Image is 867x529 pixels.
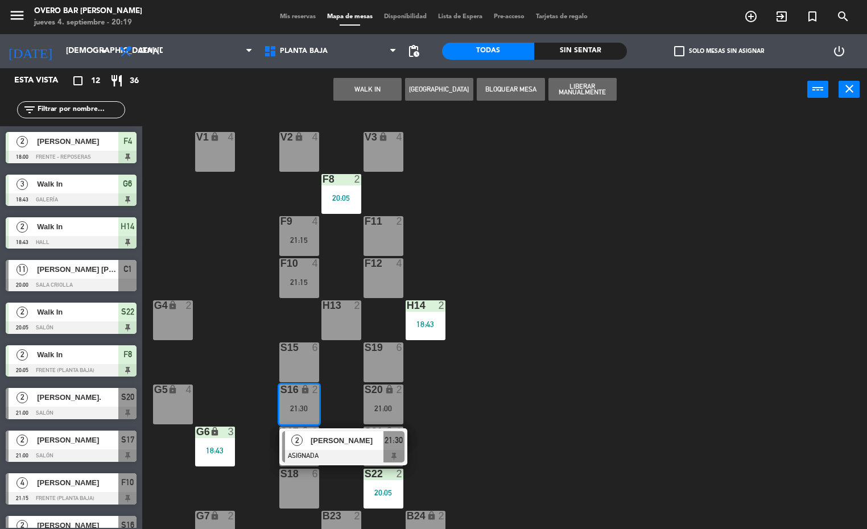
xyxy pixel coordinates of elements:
[744,10,758,23] i: add_circle_outline
[843,82,856,96] i: close
[406,320,445,328] div: 18:43
[123,262,132,276] span: C1
[280,427,281,437] div: S17
[811,82,825,96] i: power_input
[365,132,365,142] div: V3
[121,433,134,447] span: S17
[291,435,303,446] span: 2
[674,46,684,56] span: check_box_outline_blank
[37,434,118,446] span: [PERSON_NAME]
[836,10,850,23] i: search
[121,476,134,489] span: F10
[396,469,403,479] div: 2
[365,427,365,437] div: S21
[280,258,281,268] div: F10
[321,14,378,20] span: Mapa de mesas
[807,81,828,98] button: power_input
[365,258,365,268] div: F12
[16,264,28,275] span: 11
[37,135,118,147] span: [PERSON_NAME]
[37,391,118,403] span: [PERSON_NAME].
[279,404,319,412] div: 21:30
[196,427,197,437] div: G6
[396,258,403,268] div: 4
[775,10,788,23] i: exit_to_app
[365,469,365,479] div: S22
[312,342,319,353] div: 6
[407,44,420,58] span: pending_actions
[154,385,155,395] div: G5
[9,7,26,24] i: menu
[364,489,403,497] div: 20:05
[832,44,846,58] i: power_settings_new
[121,220,134,233] span: H14
[154,300,155,311] div: G4
[16,179,28,190] span: 3
[396,342,403,353] div: 6
[396,216,403,226] div: 2
[354,174,361,184] div: 2
[839,81,860,98] button: close
[16,435,28,446] span: 2
[97,44,111,58] i: arrow_drop_down
[16,349,28,361] span: 2
[385,427,394,436] i: lock
[185,385,192,395] div: 4
[16,477,28,489] span: 4
[427,511,436,520] i: lock
[280,47,328,55] span: Planta Baja
[6,74,82,88] div: Esta vista
[365,385,365,395] div: S20
[37,349,118,361] span: Walk In
[280,469,281,479] div: S18
[354,300,361,311] div: 2
[123,348,132,361] span: F8
[438,300,445,311] div: 2
[385,385,394,394] i: lock
[477,78,545,101] button: Bloquear Mesa
[210,511,220,520] i: lock
[23,103,36,117] i: filter_list
[138,47,158,55] span: Cena
[333,78,402,101] button: WALK IN
[195,447,235,454] div: 18:43
[34,6,142,17] div: Overo Bar [PERSON_NAME]
[228,132,234,142] div: 4
[228,427,234,437] div: 3
[34,17,142,28] div: jueves 4. septiembre - 20:19
[185,300,192,311] div: 2
[228,511,234,521] div: 2
[378,14,432,20] span: Disponibilidad
[16,136,28,147] span: 2
[210,427,220,436] i: lock
[488,14,530,20] span: Pre-acceso
[16,307,28,318] span: 2
[196,511,197,521] div: G7
[36,104,125,116] input: Filtrar por nombre...
[534,43,626,60] div: Sin sentar
[312,385,319,395] div: 2
[405,78,473,101] button: [GEOGRAPHIC_DATA]
[123,134,132,148] span: F4
[9,7,26,28] button: menu
[432,14,488,20] span: Lista de Espera
[71,74,85,88] i: crop_square
[16,221,28,233] span: 2
[37,263,118,275] span: [PERSON_NAME] [PERSON_NAME]
[312,427,319,437] div: 2
[378,132,388,142] i: lock
[121,305,134,319] span: S22
[385,433,403,447] span: 21:30
[396,427,403,437] div: 2
[168,385,177,394] i: lock
[168,300,177,310] i: lock
[37,221,118,233] span: Walk In
[806,10,819,23] i: turned_in_not
[396,385,403,395] div: 2
[279,278,319,286] div: 21:15
[364,404,403,412] div: 21:00
[312,258,319,268] div: 4
[438,511,445,521] div: 2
